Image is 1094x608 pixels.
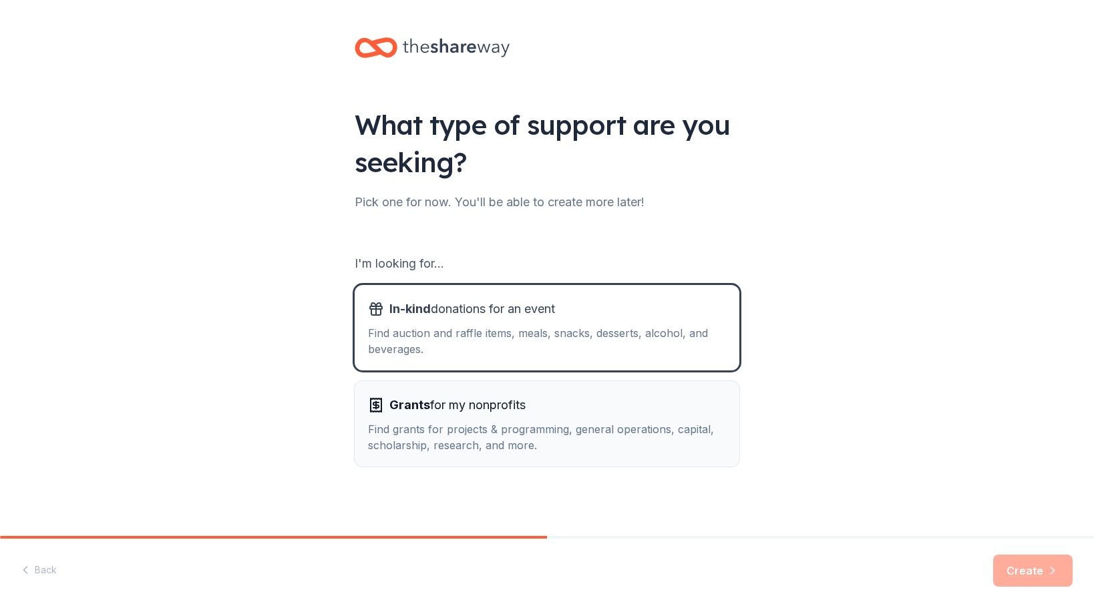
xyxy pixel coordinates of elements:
span: for my nonprofits [389,394,526,416]
span: Grants [389,398,430,412]
div: Pick one for now. You'll be able to create more later! [355,192,739,213]
span: In-kind [389,302,431,316]
div: I'm looking for... [355,253,739,274]
span: donations for an event [389,298,555,320]
button: In-kinddonations for an eventFind auction and raffle items, meals, snacks, desserts, alcohol, and... [355,285,739,370]
div: What type of support are you seeking? [355,106,739,181]
div: Find grants for projects & programming, general operations, capital, scholarship, research, and m... [368,421,726,453]
button: Grantsfor my nonprofitsFind grants for projects & programming, general operations, capital, schol... [355,381,739,467]
div: Find auction and raffle items, meals, snacks, desserts, alcohol, and beverages. [368,325,726,357]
